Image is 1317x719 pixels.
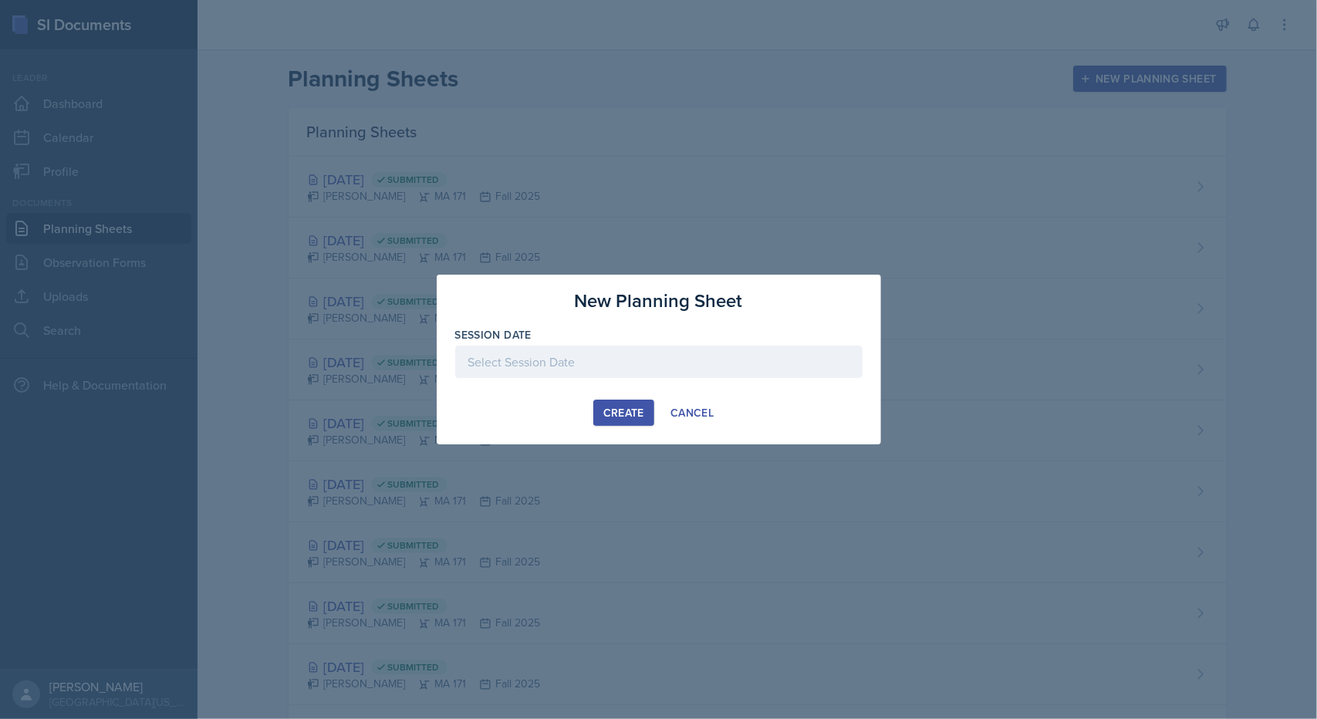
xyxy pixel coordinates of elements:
button: Cancel [660,400,724,426]
h3: New Planning Sheet [575,287,743,315]
div: Create [603,407,644,419]
button: Create [593,400,654,426]
div: Cancel [670,407,714,419]
label: Session Date [455,327,532,343]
